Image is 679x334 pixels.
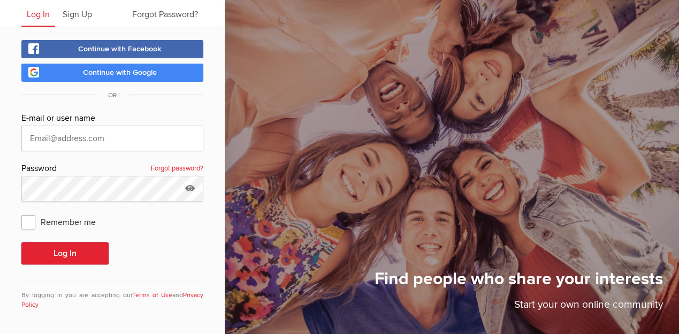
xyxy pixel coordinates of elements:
span: Remember me [21,212,106,231]
span: Log In [27,9,50,20]
a: Continue with Google [21,64,203,82]
div: E-mail or user name [21,112,203,126]
a: Continue with Facebook [21,40,203,58]
span: OR [97,91,127,99]
span: Continue with Facebook [78,44,162,53]
input: Email@address.com [21,126,203,151]
span: Continue with Google [83,68,157,77]
a: Forgot password? [151,162,203,176]
span: Sign Up [63,9,92,20]
div: Password [21,162,203,176]
span: Forgot Password? [132,9,198,20]
p: Start your own online community [375,297,663,318]
a: Terms of Use [132,291,173,299]
h1: Find people who share your interests [375,268,663,297]
button: Log In [21,242,109,265]
div: By logging in you are accepting our and [21,282,203,310]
